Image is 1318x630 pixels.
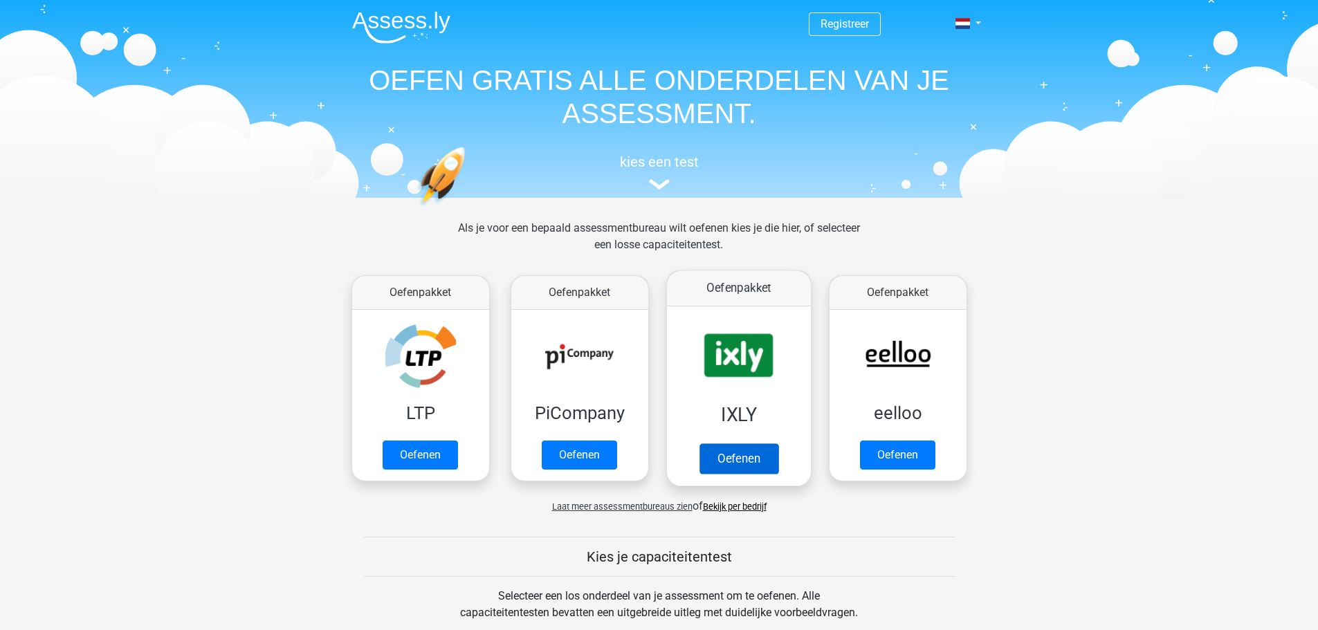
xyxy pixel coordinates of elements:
[703,501,767,512] a: Bekijk per bedrijf
[383,441,458,470] a: Oefenen
[341,487,978,515] div: of
[649,179,670,189] img: assessment
[821,17,869,30] a: Registreer
[699,443,778,474] a: Oefenen
[364,548,955,565] h5: Kies je capaciteitentest
[860,441,935,470] a: Oefenen
[341,154,978,190] a: kies een test
[447,220,871,270] div: Als je voor een bepaald assessmentbureau wilt oefenen kies je die hier, of selecteer een losse ca...
[552,501,693,512] span: Laat meer assessmentbureaus zien
[542,441,617,470] a: Oefenen
[417,147,519,272] img: oefenen
[341,64,978,130] h1: OEFEN GRATIS ALLE ONDERDELEN VAN JE ASSESSMENT.
[341,154,978,170] h5: kies een test
[352,11,450,44] img: Assessly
